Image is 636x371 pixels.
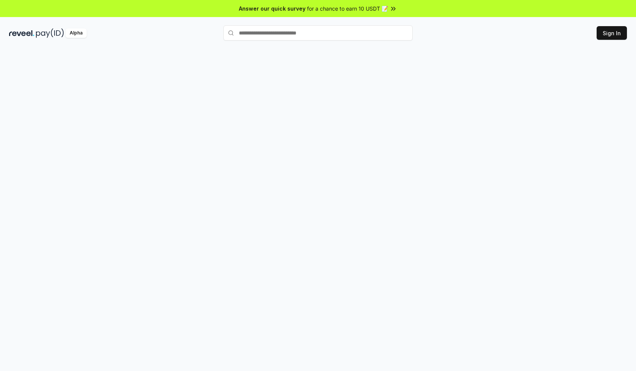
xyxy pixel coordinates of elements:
[36,28,64,38] img: pay_id
[597,26,627,40] button: Sign In
[239,5,306,13] span: Answer our quick survey
[65,28,87,38] div: Alpha
[307,5,388,13] span: for a chance to earn 10 USDT 📝
[9,28,34,38] img: reveel_dark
